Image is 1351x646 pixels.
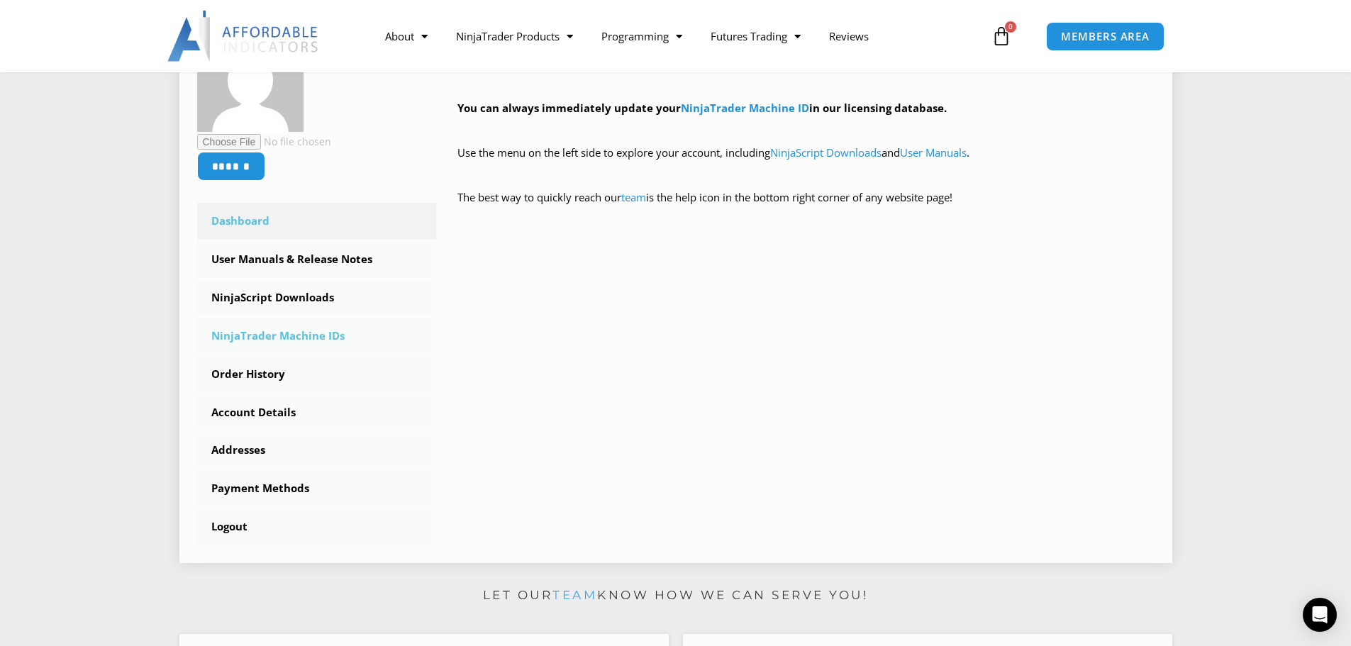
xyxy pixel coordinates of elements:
[457,31,1155,228] div: Hey ! Welcome to the Members Area. Thank you for being a valuable customer!
[197,470,437,507] a: Payment Methods
[1005,21,1016,33] span: 0
[1046,22,1164,51] a: MEMBERS AREA
[457,143,1155,183] p: Use the menu on the left side to explore your account, including and .
[1303,598,1337,632] div: Open Intercom Messenger
[197,241,437,278] a: User Manuals & Release Notes
[197,394,437,431] a: Account Details
[1061,31,1150,42] span: MEMBERS AREA
[442,20,587,52] a: NinjaTrader Products
[621,190,646,204] a: team
[696,20,815,52] a: Futures Trading
[197,203,437,545] nav: Account pages
[197,432,437,469] a: Addresses
[900,145,967,160] a: User Manuals
[167,11,320,62] img: LogoAI | Affordable Indicators – NinjaTrader
[457,101,947,115] strong: You can always immediately update your in our licensing database.
[552,588,597,602] a: team
[197,356,437,393] a: Order History
[197,318,437,355] a: NinjaTrader Machine IDs
[179,584,1172,607] p: Let our know how we can serve you!
[681,101,809,115] a: NinjaTrader Machine ID
[371,20,442,52] a: About
[197,279,437,316] a: NinjaScript Downloads
[970,16,1033,57] a: 0
[457,188,1155,228] p: The best way to quickly reach our is the help icon in the bottom right corner of any website page!
[371,20,988,52] nav: Menu
[197,26,304,132] img: 42c6f9317996c6baf03358f863c203f086511ca76a7935fa2cb3330942643aa6
[587,20,696,52] a: Programming
[197,203,437,240] a: Dashboard
[770,145,882,160] a: NinjaScript Downloads
[815,20,883,52] a: Reviews
[197,508,437,545] a: Logout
